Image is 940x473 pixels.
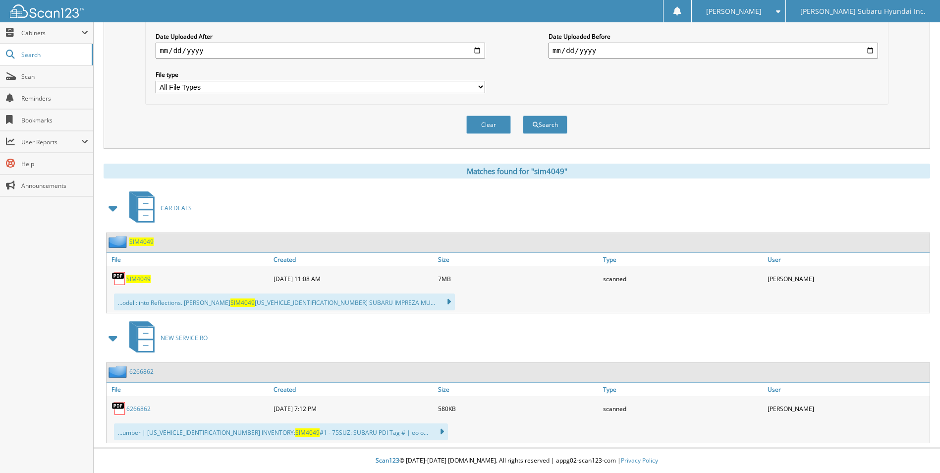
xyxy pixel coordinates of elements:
[271,269,436,289] div: [DATE] 11:08 AM
[601,399,765,418] div: scanned
[114,423,448,440] div: ...umber | [US_VEHICLE_IDENTIFICATION_NUMBER] INVENTORY: #1 - 75SUZ: SUBARU PDI Tag # | eo o...
[601,383,765,396] a: Type
[21,181,88,190] span: Announcements
[156,43,485,59] input: start
[271,399,436,418] div: [DATE] 7:12 PM
[549,32,878,41] label: Date Uploaded Before
[271,253,436,266] a: Created
[21,160,88,168] span: Help
[10,4,84,18] img: scan123-logo-white.svg
[765,383,930,396] a: User
[230,298,255,307] span: SIM4049
[800,8,926,14] span: [PERSON_NAME] Subaru Hyundai Inc.
[21,29,81,37] span: Cabinets
[436,269,600,289] div: 7MB
[21,116,88,124] span: Bookmarks
[765,253,930,266] a: User
[129,367,154,376] a: 6266862
[109,365,129,378] img: folder2.png
[890,425,940,473] iframe: Chat Widget
[111,271,126,286] img: PDF.png
[109,236,129,248] img: folder2.png
[765,269,930,289] div: [PERSON_NAME]
[94,449,940,473] div: © [DATE]-[DATE] [DOMAIN_NAME]. All rights reserved | appg02-scan123-com |
[436,253,600,266] a: Size
[765,399,930,418] div: [PERSON_NAME]
[295,428,320,437] span: SIM4049
[601,253,765,266] a: Type
[107,383,271,396] a: File
[376,456,399,465] span: Scan123
[706,8,762,14] span: [PERSON_NAME]
[21,94,88,103] span: Reminders
[123,188,192,228] a: CAR DEALS
[436,399,600,418] div: 580KB
[549,43,878,59] input: end
[111,401,126,416] img: PDF.png
[156,32,485,41] label: Date Uploaded After
[104,164,930,178] div: Matches found for "sim4049"
[126,275,151,283] a: SIM4049
[114,294,455,310] div: ...odel : into Reflections. [PERSON_NAME] [US_VEHICLE_IDENTIFICATION_NUMBER] SUBARU IMPREZA MU...
[601,269,765,289] div: scanned
[129,237,154,246] a: SIM4049
[436,383,600,396] a: Size
[126,405,151,413] a: 6266862
[271,383,436,396] a: Created
[161,204,192,212] span: CAR DEALS
[466,116,511,134] button: Clear
[123,318,208,357] a: NEW SERVICE RO
[21,72,88,81] span: Scan
[21,138,81,146] span: User Reports
[156,70,485,79] label: File type
[523,116,567,134] button: Search
[107,253,271,266] a: File
[21,51,87,59] span: Search
[621,456,658,465] a: Privacy Policy
[161,334,208,342] span: NEW SERVICE RO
